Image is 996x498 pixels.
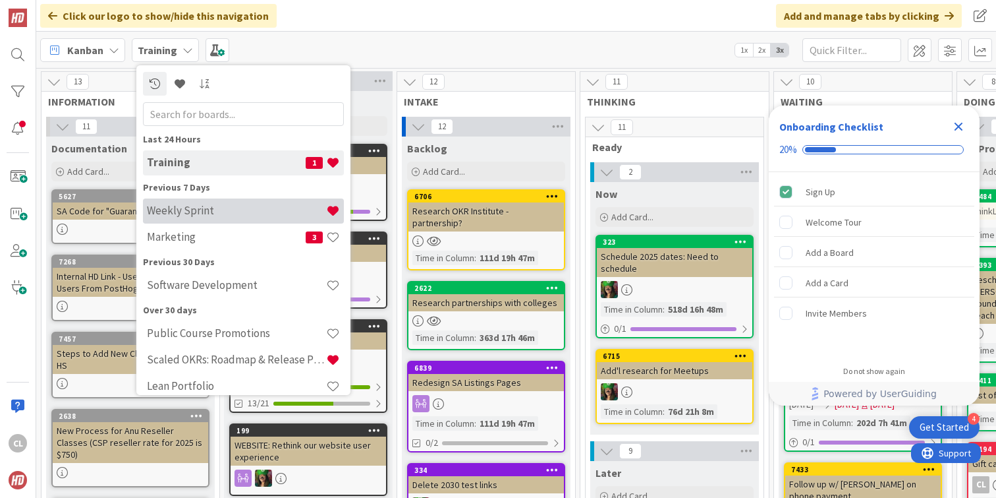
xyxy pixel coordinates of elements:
[853,416,910,430] div: 202d 7h 41m
[806,275,848,291] div: Add a Card
[806,245,854,261] div: Add a Board
[75,119,97,135] span: 11
[412,416,474,431] div: Time in Column
[605,74,628,90] span: 11
[147,379,326,392] h4: Lean Portfolio
[614,322,626,336] span: 0 / 1
[619,164,642,180] span: 2
[414,284,564,293] div: 2622
[147,353,326,366] h4: Scaled OKRs: Roadmap & Release Plan
[407,142,447,155] span: Backlog
[408,191,564,202] div: 6706
[791,465,941,474] div: 7433
[408,362,564,391] div: 6839Redesign SA Listings Pages
[147,204,326,217] h4: Weekly Sprint
[231,425,386,466] div: 199WEBSITE: Rethink our website user experience
[53,410,208,422] div: 2638
[476,330,538,345] div: 363d 17h 46m
[774,299,974,328] div: Invite Members is incomplete.
[53,333,208,374] div: 7457Steps to Add New Class or Trainer to HS
[404,95,559,108] span: INTAKE
[611,119,633,135] span: 11
[843,366,905,377] div: Do not show again
[53,202,208,220] div: SA Code for "Guaranteed to Run"
[147,278,326,292] h4: Software Development
[779,144,969,156] div: Checklist progress: 20%
[248,396,269,410] span: 13/21
[769,106,980,406] div: Checklist Container
[474,330,476,345] span: :
[412,330,474,345] div: Time in Column
[592,140,747,154] span: Ready
[735,44,753,57] span: 1x
[785,464,941,476] div: 7433
[53,191,208,220] div: 5627SA Code for "Guaranteed to Run"
[48,95,203,108] span: INFORMATION
[597,350,752,379] div: 6715Add'l research for Meetups
[665,302,727,317] div: 518d 16h 48m
[9,434,27,452] div: CL
[968,413,980,425] div: 4
[59,412,208,421] div: 2638
[776,4,962,28] div: Add and manage tabs by clicking
[53,256,208,268] div: 7268
[431,119,453,135] span: 12
[408,362,564,374] div: 6839
[236,426,386,435] div: 199
[143,303,344,317] div: Over 30 days
[255,470,272,487] img: SL
[67,42,103,58] span: Kanban
[948,116,969,137] div: Close Checklist
[53,410,208,463] div: 2638New Process for Anu Reseller Classes (CSP reseller rate for 2025 is $750)
[231,437,386,466] div: WEBSITE: Rethink our website user experience
[306,232,323,243] span: 3
[597,248,752,277] div: Schedule 2025 dates: Need to schedule
[601,302,663,317] div: Time in Column
[476,251,538,265] div: 111d 19h 47m
[40,4,277,28] div: Click our logo to show/hide this navigation
[597,236,752,248] div: 323
[806,184,835,200] div: Sign Up
[789,416,851,430] div: Time in Column
[774,177,974,206] div: Sign Up is complete.
[802,38,901,62] input: Quick Filter...
[781,95,935,108] span: WAITING
[774,268,974,297] div: Add a Card is incomplete.
[53,191,208,202] div: 5627
[147,156,306,169] h4: Training
[785,434,941,451] div: 0/1
[408,476,564,493] div: Delete 2030 test links
[426,436,438,450] span: 0/2
[408,282,564,294] div: 2622
[59,192,208,201] div: 5627
[414,192,564,201] div: 6706
[597,281,752,298] div: SL
[663,302,665,317] span: :
[138,44,177,57] b: Training
[601,383,618,400] img: SL
[143,255,344,269] div: Previous 30 Days
[774,238,974,267] div: Add a Board is incomplete.
[53,345,208,374] div: Steps to Add New Class or Trainer to HS
[231,425,386,437] div: 199
[753,44,771,57] span: 2x
[611,211,653,223] span: Add Card...
[143,102,344,126] input: Search for boards...
[771,44,788,57] span: 3x
[147,230,306,243] h4: Marketing
[597,321,752,337] div: 0/1
[9,471,27,489] img: avatar
[408,191,564,232] div: 6706Research OKR Institute - partnership?
[408,282,564,311] div: 2622Research partnerships with colleges
[59,334,208,344] div: 7457
[53,268,208,297] div: Internal HD Link - Use to Hide Internal Users From PostHog Data
[972,476,989,493] div: CL
[53,333,208,345] div: 7457
[67,166,109,177] span: Add Card...
[412,251,474,265] div: Time in Column
[476,416,538,431] div: 111d 19h 47m
[587,95,752,108] span: THINKING
[51,142,127,155] span: Documentation
[422,74,445,90] span: 12
[408,464,564,476] div: 334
